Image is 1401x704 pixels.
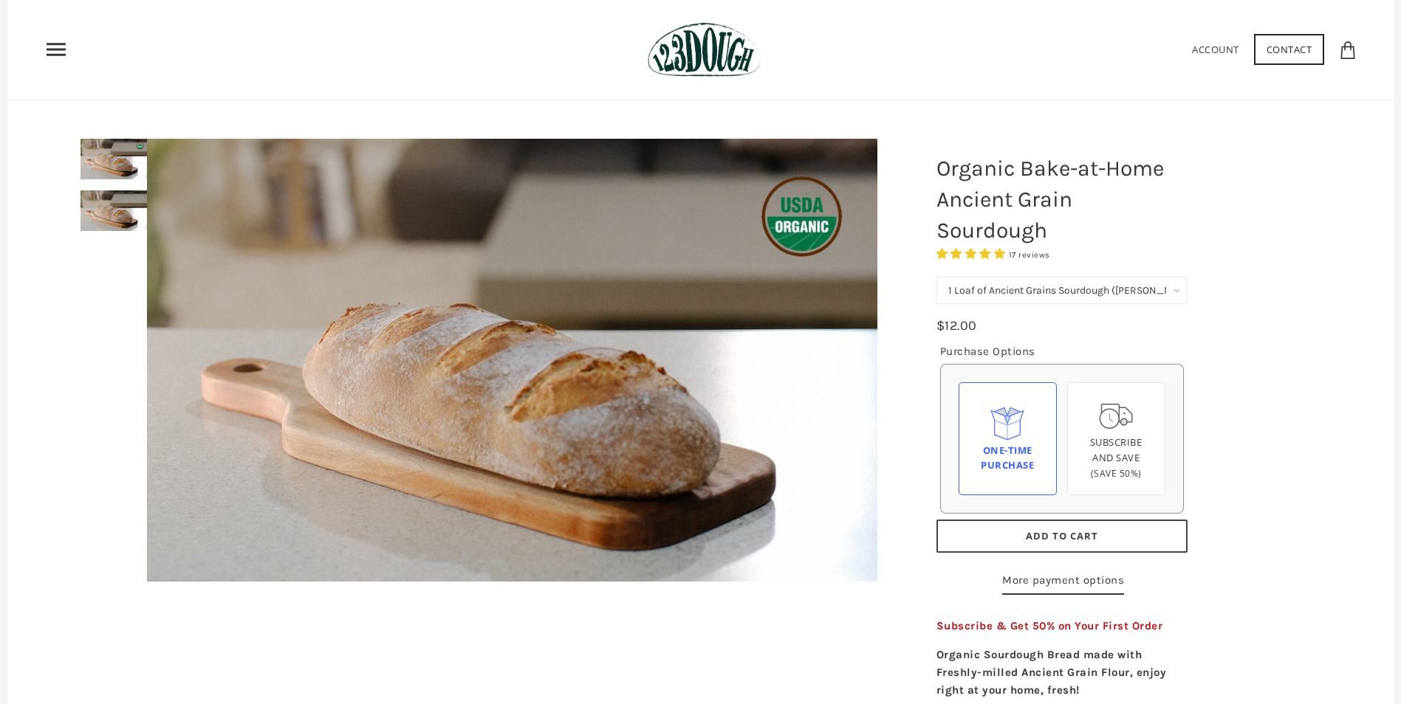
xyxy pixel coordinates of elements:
nav: Primary [44,38,68,61]
a: Contact [1254,34,1325,65]
img: Organic Bake-at-Home Ancient Grain Sourdough [81,190,147,231]
img: Organic Bake-at-Home Ancient Grain Sourdough [147,139,877,582]
div: One-time Purchase [971,443,1044,474]
strong: Organic Sourdough Bread made with Freshly-milled Ancient Grain Flour, enjoy right at your home, f... [936,648,1167,697]
span: Subscribe and save [1090,435,1143,464]
span: 17 reviews [1009,250,1050,260]
div: $12.00 [936,315,977,337]
span: Subscribe & Get 50% on Your First Order [936,619,1163,632]
span: Add to Cart [1026,529,1098,542]
a: Account [1192,43,1239,56]
img: Organic Bake-at-Home Ancient Grain Sourdough [81,139,147,179]
span: 4.76 stars [936,247,1009,260]
h1: Organic Bake-at-Home Ancient Grain Sourdough [925,145,1199,253]
legend: Purchase Options [940,342,1035,360]
a: More payment options [1002,571,1124,595]
span: (Save 50%) [1091,467,1142,480]
img: 123Dough Bakery [648,22,761,77]
button: Add to Cart [936,520,1188,553]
